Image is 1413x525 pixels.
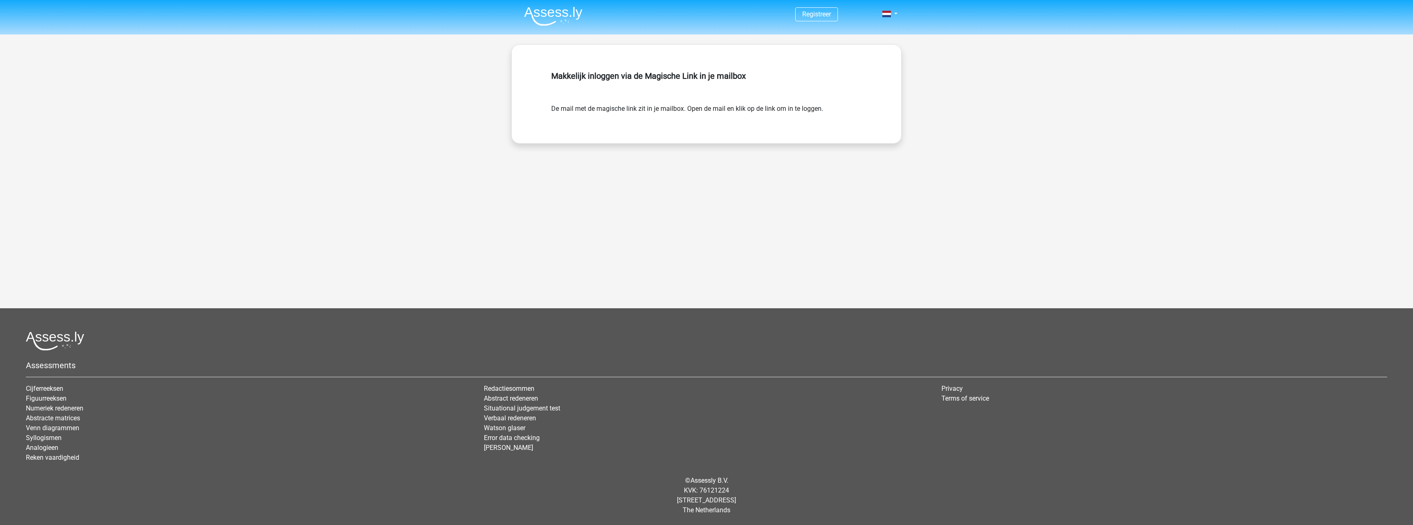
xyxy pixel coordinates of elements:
a: Registreer [802,10,831,18]
a: Syllogismen [26,434,62,442]
a: Privacy [941,385,963,392]
a: Redactiesommen [484,385,534,392]
a: Abstract redeneren [484,394,538,402]
img: Assessly [524,7,582,26]
a: Figuurreeksen [26,394,67,402]
a: Analogieen [26,444,58,452]
a: Numeriek redeneren [26,404,83,412]
a: Cijferreeksen [26,385,63,392]
a: Abstracte matrices [26,414,80,422]
a: Verbaal redeneren [484,414,536,422]
img: Assessly logo [26,331,84,351]
a: Situational judgement test [484,404,560,412]
a: Terms of service [941,394,989,402]
form: De mail met de magische link zit in je mailbox. Open de mail en klik op de link om in te loggen. [551,104,862,114]
div: © KVK: 76121224 [STREET_ADDRESS] The Netherlands [20,469,1393,522]
a: Error data checking [484,434,540,442]
a: Reken vaardigheid [26,454,79,461]
a: [PERSON_NAME] [484,444,533,452]
a: Assessly B.V. [690,477,728,484]
h5: Assessments [26,360,1387,370]
a: Watson glaser [484,424,525,432]
h5: Makkelijk inloggen via de Magische Link in je mailbox [551,71,862,81]
a: Venn diagrammen [26,424,79,432]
